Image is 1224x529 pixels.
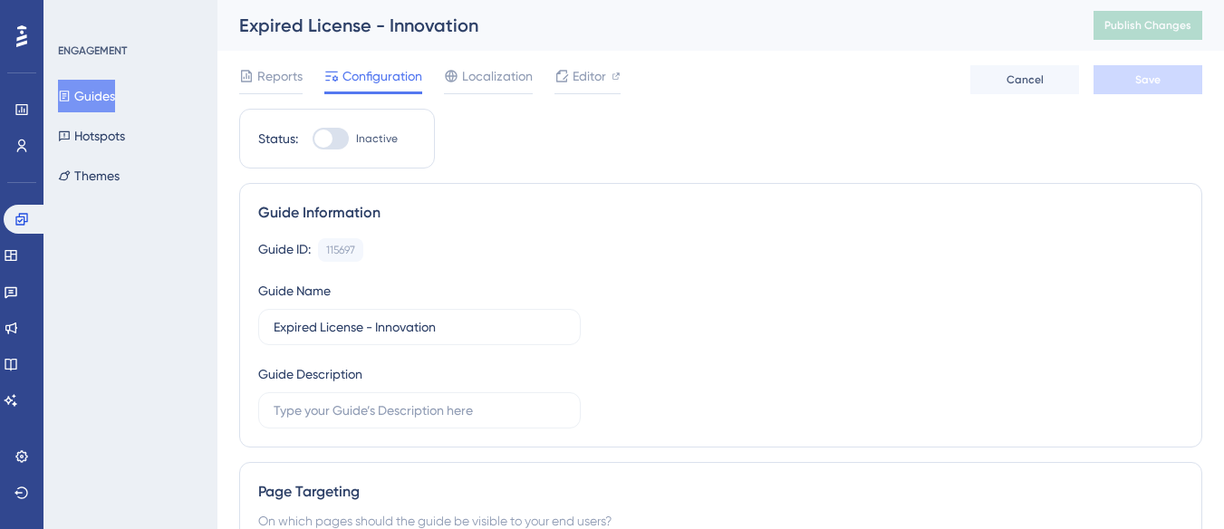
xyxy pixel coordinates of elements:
input: Type your Guide’s Description here [274,400,565,420]
button: Publish Changes [1094,11,1202,40]
div: Guide Description [258,363,362,385]
span: Editor [573,65,606,87]
div: Guide ID: [258,238,311,262]
span: Reports [257,65,303,87]
div: Guide Information [258,202,1183,224]
span: Inactive [356,131,398,146]
button: Save [1094,65,1202,94]
span: Save [1135,72,1161,87]
span: Configuration [342,65,422,87]
button: Hotspots [58,120,125,152]
div: ENGAGEMENT [58,43,127,58]
input: Type your Guide’s Name here [274,317,565,337]
span: Cancel [1007,72,1044,87]
div: Expired License - Innovation [239,13,1048,38]
button: Themes [58,159,120,192]
span: Publish Changes [1104,18,1191,33]
div: 115697 [326,243,355,257]
span: Localization [462,65,533,87]
div: Status: [258,128,298,149]
button: Cancel [970,65,1079,94]
div: Page Targeting [258,481,1183,503]
button: Guides [58,80,115,112]
div: Guide Name [258,280,331,302]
